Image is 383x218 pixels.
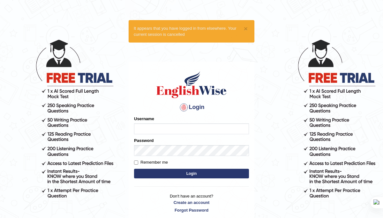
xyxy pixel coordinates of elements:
div: It appears that you have logged in from elsewhere. Your current session is cancelled [129,20,254,43]
img: Logo of English Wise sign in for intelligent practice with AI [155,70,228,99]
h4: Login [134,102,249,113]
input: Remember me [134,160,138,165]
button: Login [134,169,249,178]
label: Password [134,137,154,144]
label: Username [134,116,154,122]
button: × [244,25,248,32]
p: Don't have an account? [134,193,249,213]
label: Remember me [134,159,168,166]
a: Forgot Password [134,207,249,213]
a: Create an account [134,199,249,206]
